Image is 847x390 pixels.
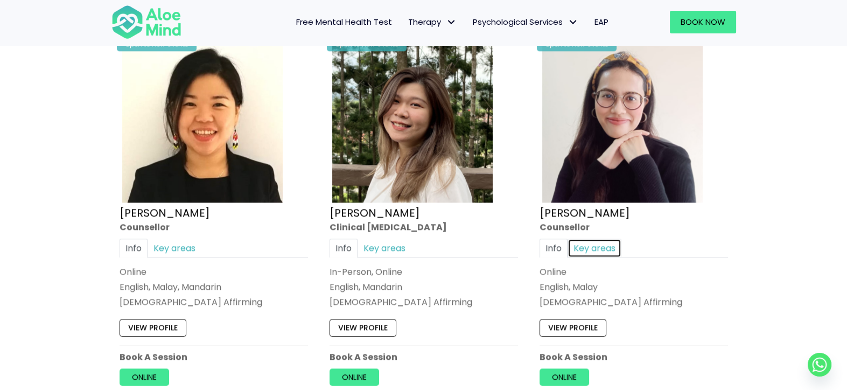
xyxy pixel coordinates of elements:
span: Psychological Services: submenu [565,15,581,30]
span: Book Now [681,16,725,27]
span: Therapy: submenu [444,15,459,30]
a: [PERSON_NAME] [120,205,210,220]
img: Kelly Clinical Psychologist [332,42,493,203]
a: TherapyTherapy: submenu [400,11,465,33]
p: Book A Session [330,351,518,363]
a: View profile [330,319,396,336]
span: Free Mental Health Test [296,16,392,27]
p: English, Malay [540,281,728,293]
a: Whatsapp [808,353,831,377]
a: Psychological ServicesPsychological Services: submenu [465,11,586,33]
div: [DEMOGRAPHIC_DATA] Affirming [540,296,728,308]
a: View profile [540,319,606,336]
img: Aloe mind Logo [111,4,181,40]
span: Therapy [408,16,457,27]
a: Info [330,239,358,257]
div: Online [540,266,728,278]
a: [PERSON_NAME] [540,205,630,220]
a: Book Now [670,11,736,33]
p: English, Mandarin [330,281,518,293]
div: Clinical [MEDICAL_DATA] [330,220,518,233]
a: Online [330,368,379,386]
a: Key areas [568,239,621,257]
img: Therapist Photo Update [542,42,703,203]
div: Online [120,266,308,278]
a: View profile [120,319,186,336]
a: Info [540,239,568,257]
a: Key areas [358,239,411,257]
div: Counsellor [540,220,728,233]
span: Psychological Services [473,16,578,27]
a: Online [120,368,169,386]
a: EAP [586,11,617,33]
a: Free Mental Health Test [288,11,400,33]
p: English, Malay, Mandarin [120,281,308,293]
a: Info [120,239,148,257]
a: Key areas [148,239,201,257]
a: Online [540,368,589,386]
div: [DEMOGRAPHIC_DATA] Affirming [330,296,518,308]
p: Book A Session [540,351,728,363]
img: Karen Counsellor [122,42,283,203]
p: Book A Session [120,351,308,363]
nav: Menu [195,11,617,33]
a: [PERSON_NAME] [330,205,420,220]
div: Counsellor [120,220,308,233]
div: [DEMOGRAPHIC_DATA] Affirming [120,296,308,308]
span: EAP [594,16,608,27]
div: In-Person, Online [330,266,518,278]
